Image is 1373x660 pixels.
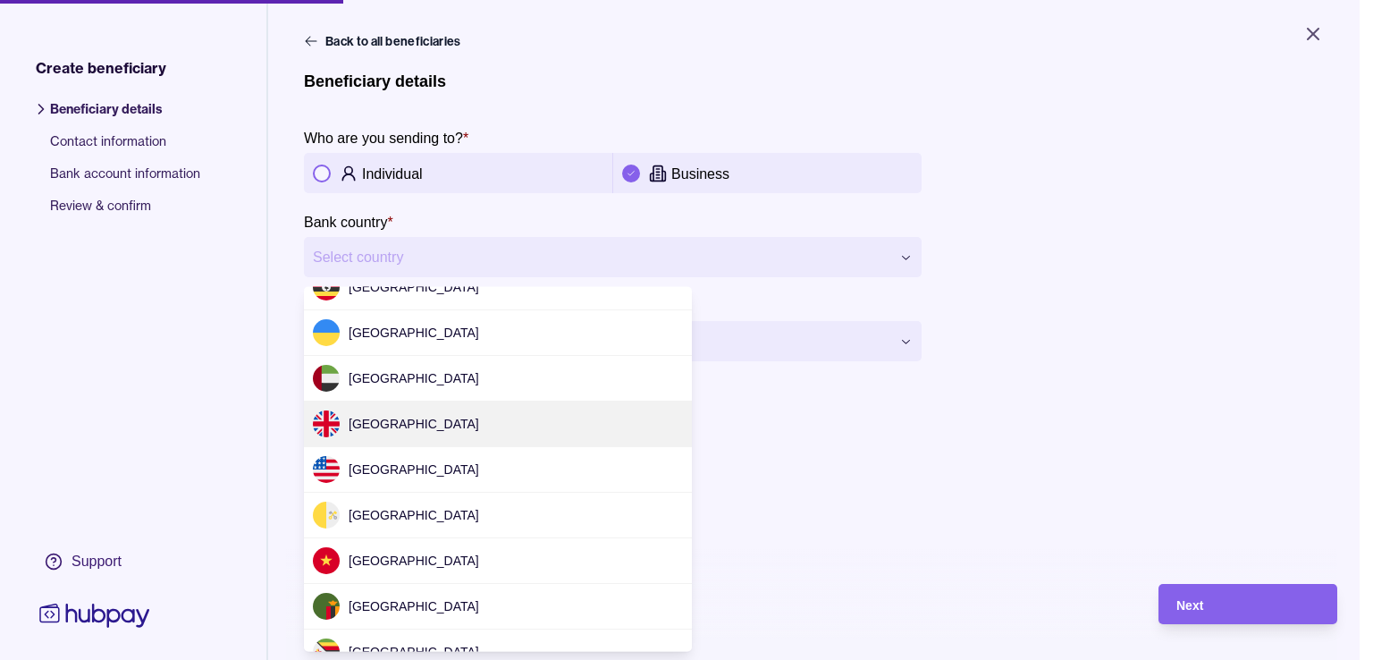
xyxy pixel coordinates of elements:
[1176,598,1203,613] span: Next
[313,547,340,574] img: vn
[349,371,479,385] span: [GEOGRAPHIC_DATA]
[349,599,479,613] span: [GEOGRAPHIC_DATA]
[313,456,340,483] img: us
[349,326,479,340] span: [GEOGRAPHIC_DATA]
[349,280,479,294] span: [GEOGRAPHIC_DATA]
[349,417,479,431] span: [GEOGRAPHIC_DATA]
[349,508,479,522] span: [GEOGRAPHIC_DATA]
[313,319,340,346] img: ua
[313,502,340,529] img: va
[313,365,340,392] img: ae
[349,462,479,477] span: [GEOGRAPHIC_DATA]
[313,274,340,300] img: ug
[349,645,479,659] span: [GEOGRAPHIC_DATA]
[349,554,479,568] span: [GEOGRAPHIC_DATA]
[313,410,340,437] img: gb
[313,593,340,620] img: zm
